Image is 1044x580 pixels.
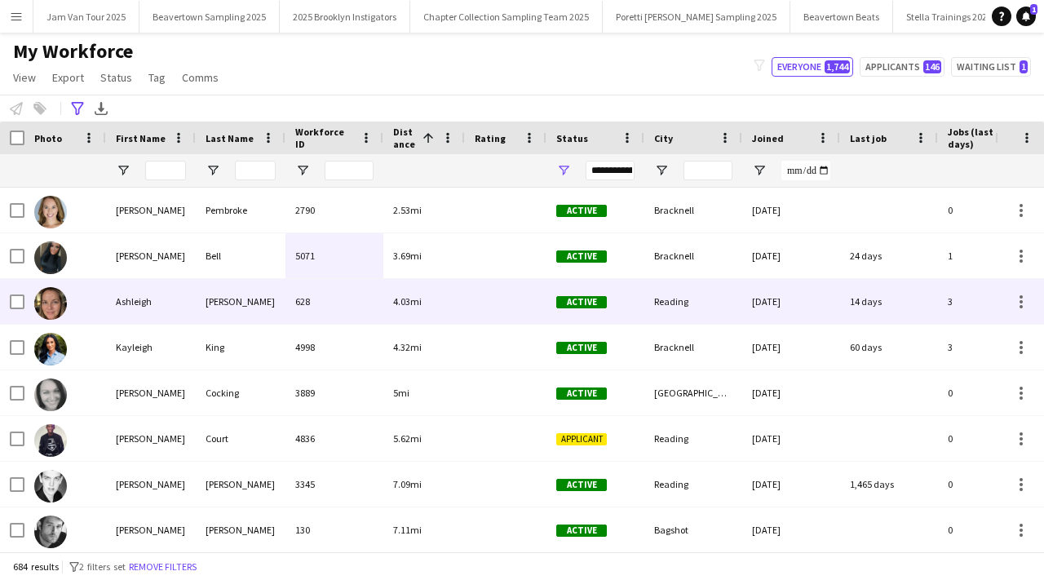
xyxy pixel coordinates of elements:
[13,39,133,64] span: My Workforce
[840,462,938,507] div: 1,465 days
[556,296,607,308] span: Active
[206,132,254,144] span: Last Name
[139,1,280,33] button: Beavertown Sampling 2025
[34,516,67,548] img: Trevor Jary
[196,325,285,370] div: King
[840,279,938,324] div: 14 days
[196,462,285,507] div: [PERSON_NAME]
[742,507,840,552] div: [DATE]
[556,342,607,354] span: Active
[106,370,196,415] div: [PERSON_NAME]
[34,470,67,503] img: Matt Collins
[126,558,200,576] button: Remove filters
[33,1,139,33] button: Jam Van Tour 2025
[556,387,607,400] span: Active
[13,70,36,85] span: View
[742,325,840,370] div: [DATE]
[556,433,607,445] span: Applicant
[1030,4,1037,15] span: 1
[742,279,840,324] div: [DATE]
[772,57,853,77] button: Everyone1,744
[280,1,410,33] button: 2025 Brooklyn Instigators
[196,507,285,552] div: [PERSON_NAME]
[644,325,742,370] div: Bracknell
[393,432,422,445] span: 5.62mi
[951,57,1031,77] button: Waiting list1
[938,325,1044,370] div: 3
[106,416,196,461] div: [PERSON_NAME]
[68,99,87,118] app-action-btn: Advanced filters
[654,132,673,144] span: City
[106,325,196,370] div: Kayleigh
[475,132,506,144] span: Rating
[825,60,850,73] span: 1,744
[235,161,276,180] input: Last Name Filter Input
[683,161,732,180] input: City Filter Input
[34,196,67,228] img: Zoe Pembroke
[46,67,91,88] a: Export
[781,161,830,180] input: Joined Filter Input
[142,67,172,88] a: Tag
[34,241,67,274] img: Naomi Bell
[52,70,84,85] span: Export
[938,370,1044,415] div: 0
[116,163,130,178] button: Open Filter Menu
[938,507,1044,552] div: 0
[393,387,409,399] span: 5mi
[393,126,416,150] span: Distance
[556,205,607,217] span: Active
[196,370,285,415] div: Cocking
[938,233,1044,278] div: 1
[938,462,1044,507] div: 0
[742,370,840,415] div: [DATE]
[285,188,383,232] div: 2790
[644,188,742,232] div: Bracknell
[295,163,310,178] button: Open Filter Menu
[106,507,196,552] div: [PERSON_NAME]
[206,163,220,178] button: Open Filter Menu
[393,524,422,536] span: 7.11mi
[654,163,669,178] button: Open Filter Menu
[860,57,944,77] button: Applicants146
[285,325,383,370] div: 4998
[644,279,742,324] div: Reading
[106,279,196,324] div: Ashleigh
[1020,60,1028,73] span: 1
[742,416,840,461] div: [DATE]
[790,1,893,33] button: Beavertown Beats
[91,99,111,118] app-action-btn: Export XLSX
[196,279,285,324] div: [PERSON_NAME]
[285,279,383,324] div: 628
[410,1,603,33] button: Chapter Collection Sampling Team 2025
[556,479,607,491] span: Active
[393,204,422,216] span: 2.53mi
[556,525,607,537] span: Active
[556,250,607,263] span: Active
[7,67,42,88] a: View
[285,507,383,552] div: 130
[34,287,67,320] img: Ashleigh Jemmett
[106,462,196,507] div: [PERSON_NAME]
[94,67,139,88] a: Status
[175,67,225,88] a: Comms
[840,233,938,278] div: 24 days
[938,188,1044,232] div: 0
[850,132,887,144] span: Last job
[752,163,767,178] button: Open Filter Menu
[393,341,422,353] span: 4.32mi
[923,60,941,73] span: 146
[325,161,374,180] input: Workforce ID Filter Input
[79,560,126,573] span: 2 filters set
[393,250,422,262] span: 3.69mi
[148,70,166,85] span: Tag
[285,462,383,507] div: 3345
[752,132,784,144] span: Joined
[840,325,938,370] div: 60 days
[34,424,67,457] img: Eddie Court
[145,161,186,180] input: First Name Filter Input
[644,370,742,415] div: [GEOGRAPHIC_DATA]
[196,416,285,461] div: Court
[644,233,742,278] div: Bracknell
[1016,7,1036,26] a: 1
[34,379,67,411] img: Jade Cocking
